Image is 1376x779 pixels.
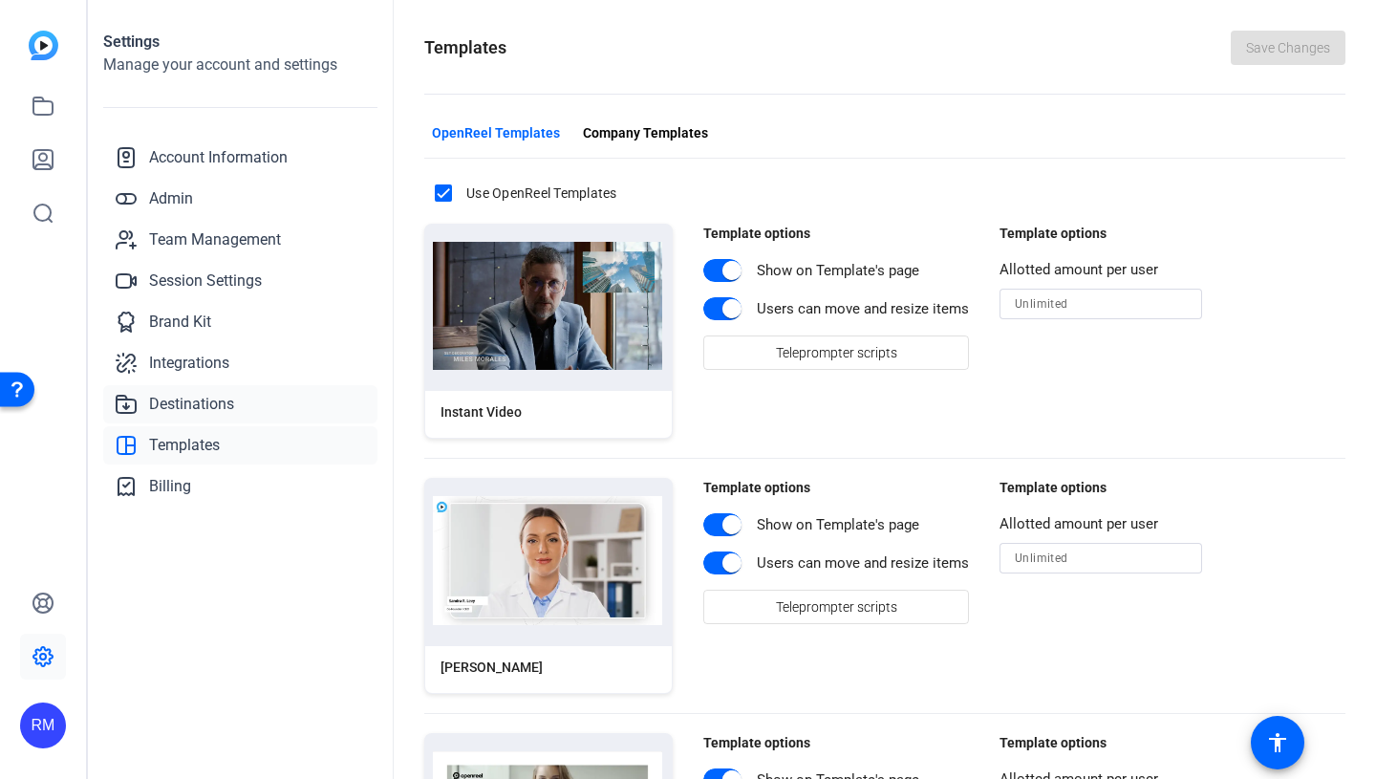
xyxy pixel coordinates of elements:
div: Allotted amount per user [1000,513,1202,535]
div: Show on Template's page [757,260,919,282]
span: Brand Kit [149,311,211,334]
div: Allotted amount per user [1000,259,1202,281]
mat-icon: accessibility [1266,731,1289,754]
span: Teleprompter scripts [776,335,897,371]
div: Template options [703,224,969,244]
div: RM [20,703,66,748]
input: Unlimited [1015,292,1187,315]
div: Template options [1000,224,1202,244]
h1: Templates [424,34,506,61]
div: Template options [703,478,969,498]
a: Destinations [103,385,377,423]
span: Session Settings [149,270,262,292]
a: Templates [103,426,377,465]
span: Teleprompter scripts [776,589,897,625]
span: Billing [149,475,191,498]
img: blue-gradient.svg [29,31,58,60]
span: Destinations [149,393,234,416]
span: OpenReel Templates [432,123,560,143]
a: Session Settings [103,262,377,300]
div: Show on Template's page [757,514,919,536]
a: Team Management [103,221,377,259]
div: [PERSON_NAME] [441,658,543,678]
div: Template options [703,733,969,753]
img: Template image [433,242,662,370]
button: Teleprompter scripts [703,590,969,624]
button: OpenReel Templates [424,116,568,150]
button: Company Templates [575,116,716,150]
input: Unlimited [1015,547,1187,570]
span: Company Templates [583,123,708,143]
div: Instant Video [441,402,522,422]
span: Templates [149,434,220,457]
div: Users can move and resize items [757,298,969,320]
img: Template image [433,496,662,625]
a: Admin [103,180,377,218]
h2: Manage your account and settings [103,54,377,76]
h1: Settings [103,31,377,54]
div: Users can move and resize items [757,552,969,574]
button: Teleprompter scripts [703,335,969,370]
a: Integrations [103,344,377,382]
div: Template options [1000,733,1202,753]
a: Account Information [103,139,377,177]
label: Use OpenReel Templates [462,184,617,203]
span: Team Management [149,228,281,251]
span: Account Information [149,146,288,169]
span: Integrations [149,352,229,375]
a: Billing [103,467,377,506]
div: Template options [1000,478,1202,498]
a: Brand Kit [103,303,377,341]
span: Admin [149,187,193,210]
